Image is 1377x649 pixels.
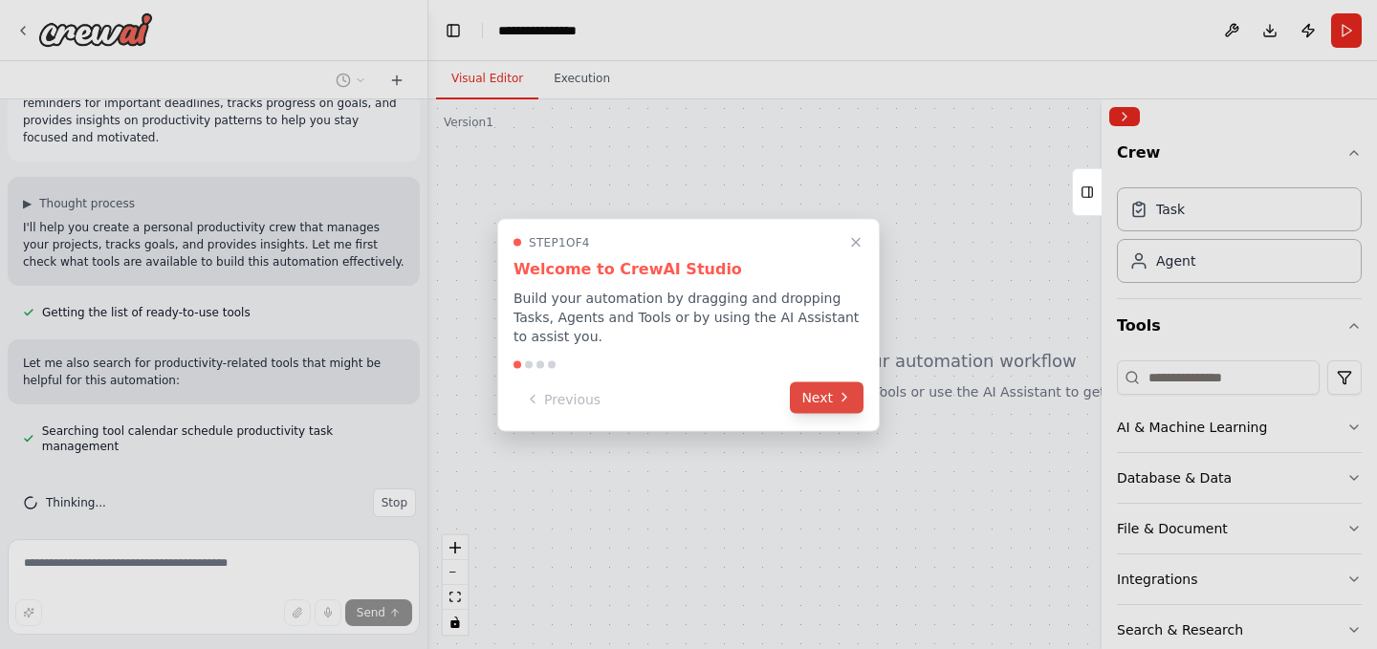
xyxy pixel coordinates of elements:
[514,257,863,280] h3: Welcome to CrewAI Studio
[514,383,612,415] button: Previous
[529,234,590,249] span: Step 1 of 4
[514,288,863,345] p: Build your automation by dragging and dropping Tasks, Agents and Tools or by using the AI Assista...
[844,230,867,253] button: Close walkthrough
[440,17,467,44] button: Hide left sidebar
[790,381,863,413] button: Next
